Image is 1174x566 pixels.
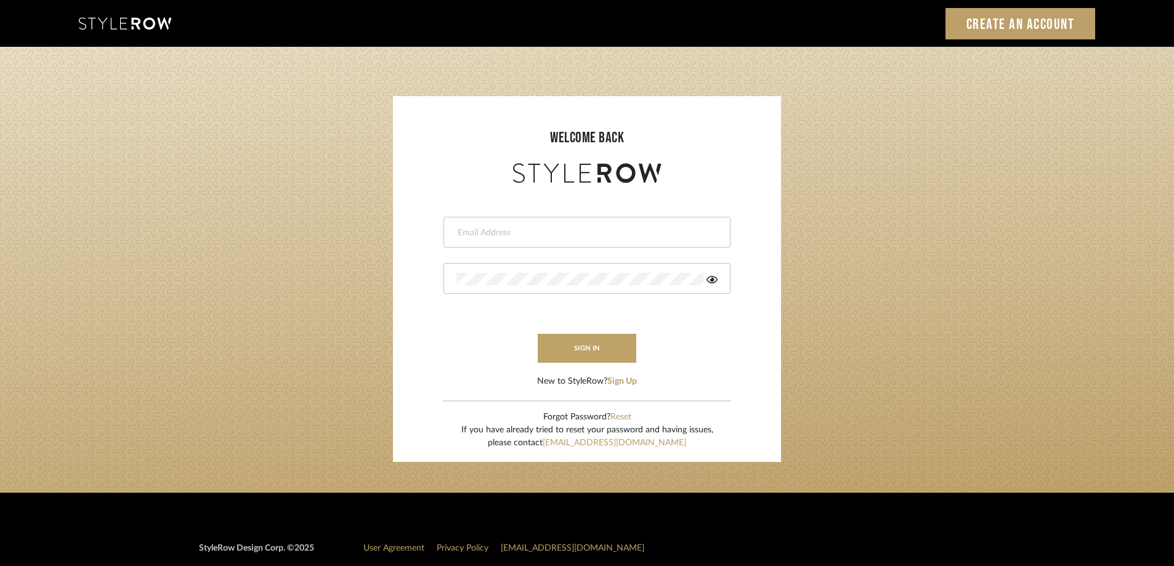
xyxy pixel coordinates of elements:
a: [EMAIL_ADDRESS][DOMAIN_NAME] [543,439,686,447]
button: Sign Up [607,375,637,388]
button: Reset [610,411,631,424]
a: Privacy Policy [437,544,488,552]
div: welcome back [405,127,769,149]
div: Forgot Password? [461,411,713,424]
button: sign in [538,334,636,363]
a: User Agreement [363,544,424,552]
a: Create an Account [945,8,1096,39]
a: [EMAIL_ADDRESS][DOMAIN_NAME] [501,544,644,552]
div: New to StyleRow? [537,375,637,388]
input: Email Address [456,227,715,239]
div: If you have already tried to reset your password and having issues, please contact [461,424,713,450]
div: StyleRow Design Corp. ©2025 [199,542,314,565]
